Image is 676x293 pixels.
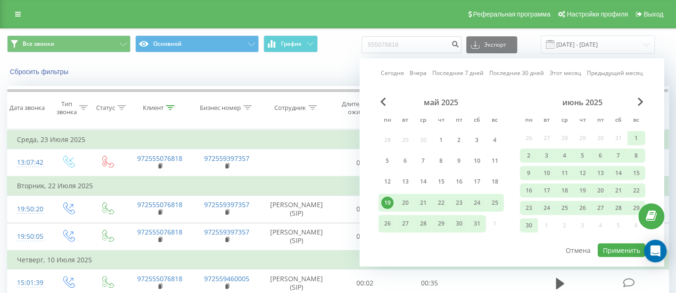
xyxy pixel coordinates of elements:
div: 23 [453,197,465,209]
div: 8 [630,150,643,162]
div: 30 [453,218,465,230]
div: вт 27 мая 2025 г. [396,215,414,232]
div: 5 [577,150,589,162]
div: 28 [612,202,625,214]
div: вт 24 июня 2025 г. [538,201,556,215]
div: 15 [435,176,447,188]
div: ср 25 июня 2025 г. [556,201,574,215]
div: пт 2 мая 2025 г. [450,131,468,149]
div: чт 15 мая 2025 г. [432,173,450,190]
div: чт 22 мая 2025 г. [432,194,450,211]
div: 26 [577,202,589,214]
div: 10 [541,167,553,179]
abbr: понедельник [380,114,395,128]
abbr: среда [558,114,572,128]
div: сб 14 июня 2025 г. [610,166,627,180]
abbr: воскресенье [629,114,643,128]
div: 3 [471,134,483,146]
div: Длительность ожидания [341,100,384,116]
button: Основной [135,35,259,52]
div: 11 [489,155,501,167]
span: Next Month [638,98,643,106]
td: Вторник, 22 Июля 2025 [8,176,669,195]
div: 30 [523,219,535,232]
div: вс 8 июня 2025 г. [627,149,645,163]
a: 972559397357 [204,200,249,209]
div: 26 [381,218,394,230]
button: Все звонки [7,35,131,52]
div: вс 18 мая 2025 г. [486,173,504,190]
div: ср 4 июня 2025 г. [556,149,574,163]
div: ср 28 мая 2025 г. [414,215,432,232]
div: 24 [471,197,483,209]
div: 9 [453,155,465,167]
div: 29 [630,202,643,214]
div: 29 [435,218,447,230]
a: Этот месяц [550,68,581,77]
div: пн 2 июня 2025 г. [520,149,538,163]
td: Среда, 23 Июля 2025 [8,130,669,149]
button: Отмена [561,243,596,257]
a: 972559397357 [204,227,249,236]
div: 20 [399,197,412,209]
div: 22 [630,184,643,197]
div: вс 4 мая 2025 г. [486,131,504,149]
div: чт 19 июня 2025 г. [574,184,592,198]
a: Последние 30 дней [489,68,544,77]
a: 972559460005 [204,274,249,283]
a: 972555076818 [137,154,182,163]
div: пт 30 мая 2025 г. [450,215,468,232]
div: 6 [399,155,412,167]
div: пт 13 июня 2025 г. [592,166,610,180]
div: 21 [612,184,625,197]
div: Тип звонка [57,100,77,116]
div: 19 [577,184,589,197]
div: Дата звонка [9,104,45,112]
span: Настройки профиля [567,10,628,18]
div: вс 11 мая 2025 г. [486,152,504,169]
div: чт 26 июня 2025 г. [574,201,592,215]
div: 20 [594,184,607,197]
a: Предыдущий месяц [587,68,643,77]
div: сб 7 июня 2025 г. [610,149,627,163]
button: Сбросить фильтры [7,67,73,76]
button: Применить [598,243,645,257]
div: сб 28 июня 2025 г. [610,201,627,215]
div: 1 [630,132,643,144]
abbr: среда [416,114,430,128]
div: вс 1 июня 2025 г. [627,131,645,145]
div: 17 [541,184,553,197]
input: Поиск по номеру [362,36,462,53]
div: пн 12 мая 2025 г. [379,173,396,190]
div: 31 [471,218,483,230]
span: Previous Month [380,98,386,106]
div: 9 [523,167,535,179]
div: 24 [541,202,553,214]
a: Вчера [410,68,427,77]
div: Бизнес номер [200,104,241,112]
abbr: понедельник [522,114,536,128]
div: Open Intercom Messenger [644,240,667,262]
div: 18 [559,184,571,197]
div: 13 [399,176,412,188]
div: 3 [541,150,553,162]
button: График [264,35,318,52]
div: 18 [489,176,501,188]
abbr: суббота [611,114,626,128]
div: май 2025 [379,98,504,107]
div: 25 [559,202,571,214]
div: 15 [630,167,643,179]
div: ср 7 мая 2025 г. [414,152,432,169]
div: 14 [417,176,429,188]
div: 6 [594,150,607,162]
abbr: четверг [576,114,590,128]
div: 2 [523,150,535,162]
div: 8 [435,155,447,167]
abbr: вторник [398,114,412,128]
div: 12 [381,176,394,188]
span: Выход [643,10,663,18]
div: 27 [594,202,607,214]
div: 7 [612,150,625,162]
a: 972559397357 [204,154,249,163]
div: 12 [577,167,589,179]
